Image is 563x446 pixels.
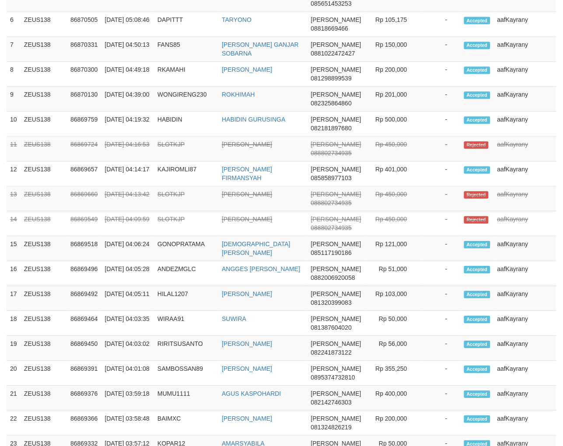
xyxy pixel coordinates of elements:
[420,161,461,186] td: -
[154,186,218,211] td: SLOTKJP
[365,286,420,311] td: Rp 103,000
[365,236,420,261] td: Rp 121,000
[222,315,246,322] a: SUWIRA
[67,211,101,236] td: 86869549
[67,286,101,311] td: 86869492
[21,236,67,261] td: ZEUS138
[420,62,461,87] td: -
[21,186,67,211] td: ZEUS138
[494,111,556,136] td: aafKayrany
[7,111,21,136] td: 10
[67,236,101,261] td: 86869518
[494,411,556,436] td: aafKayrany
[365,161,420,186] td: Rp 401,000
[67,37,101,62] td: 86870331
[101,111,154,136] td: [DATE] 04:19:32
[365,211,420,236] td: Rp 450,000
[7,386,21,411] td: 21
[464,415,490,423] span: Accepted
[7,311,21,336] td: 18
[7,37,21,62] td: 7
[21,12,67,37] td: ZEUS138
[365,411,420,436] td: Rp 200,000
[101,236,154,261] td: [DATE] 04:06:24
[311,224,352,231] span: Copy 088802734935 to clipboard
[494,161,556,186] td: aafKayrany
[311,299,352,306] span: Copy 081320399083 to clipboard
[494,311,556,336] td: aafKayrany
[420,37,461,62] td: -
[101,186,154,211] td: [DATE] 04:13:42
[154,136,218,161] td: SLOTKJP
[21,211,67,236] td: ZEUS138
[311,216,361,223] span: [PERSON_NAME]
[7,136,21,161] td: 11
[311,274,355,281] span: Copy 0882006920058 to clipboard
[222,340,272,347] a: [PERSON_NAME]
[494,261,556,286] td: aafKayrany
[21,361,67,386] td: ZEUS138
[420,12,461,37] td: -
[67,186,101,211] td: 86869660
[494,37,556,62] td: aafKayrany
[365,87,420,111] td: Rp 201,000
[21,386,67,411] td: ZEUS138
[222,66,272,73] a: [PERSON_NAME]
[21,286,67,311] td: ZEUS138
[222,91,255,98] a: ROKHIMAH
[222,265,300,272] a: ANGGES [PERSON_NAME]
[101,286,154,311] td: [DATE] 04:05:11
[101,361,154,386] td: [DATE] 04:01:08
[154,211,218,236] td: SLOTKJP
[101,211,154,236] td: [DATE] 04:09:59
[365,386,420,411] td: Rp 400,000
[21,336,67,361] td: ZEUS138
[311,91,361,98] span: [PERSON_NAME]
[101,261,154,286] td: [DATE] 04:05:28
[21,161,67,186] td: ZEUS138
[464,216,489,223] span: Rejected
[101,311,154,336] td: [DATE] 04:03:35
[420,286,461,311] td: -
[7,361,21,386] td: 20
[420,87,461,111] td: -
[311,116,361,123] span: [PERSON_NAME]
[67,261,101,286] td: 86869496
[101,136,154,161] td: [DATE] 04:16:53
[222,191,272,198] a: [PERSON_NAME]
[494,361,556,386] td: aafKayrany
[154,161,218,186] td: KAJIROMLI87
[494,12,556,37] td: aafKayrany
[420,236,461,261] td: -
[222,390,281,397] a: AGUS KASPOHARDI
[311,374,355,381] span: Copy 0895374732810 to clipboard
[464,66,490,74] span: Accepted
[464,241,490,248] span: Accepted
[21,411,67,436] td: ZEUS138
[420,361,461,386] td: -
[7,211,21,236] td: 14
[365,311,420,336] td: Rp 50,000
[311,125,352,132] span: Copy 082181897680 to clipboard
[154,361,218,386] td: SAMBOSSAN89
[420,311,461,336] td: -
[420,186,461,211] td: -
[7,161,21,186] td: 12
[222,365,272,372] a: [PERSON_NAME]
[464,390,490,398] span: Accepted
[67,136,101,161] td: 86869724
[464,42,490,49] span: Accepted
[154,111,218,136] td: HABIDIN
[311,166,361,173] span: [PERSON_NAME]
[420,336,461,361] td: -
[311,415,361,422] span: [PERSON_NAME]
[311,41,361,48] span: [PERSON_NAME]
[420,136,461,161] td: -
[365,12,420,37] td: Rp 105,175
[311,399,352,406] span: Copy 082142746303 to clipboard
[464,366,490,373] span: Accepted
[7,12,21,37] td: 6
[67,311,101,336] td: 86869464
[464,266,490,273] span: Accepted
[101,386,154,411] td: [DATE] 03:59:18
